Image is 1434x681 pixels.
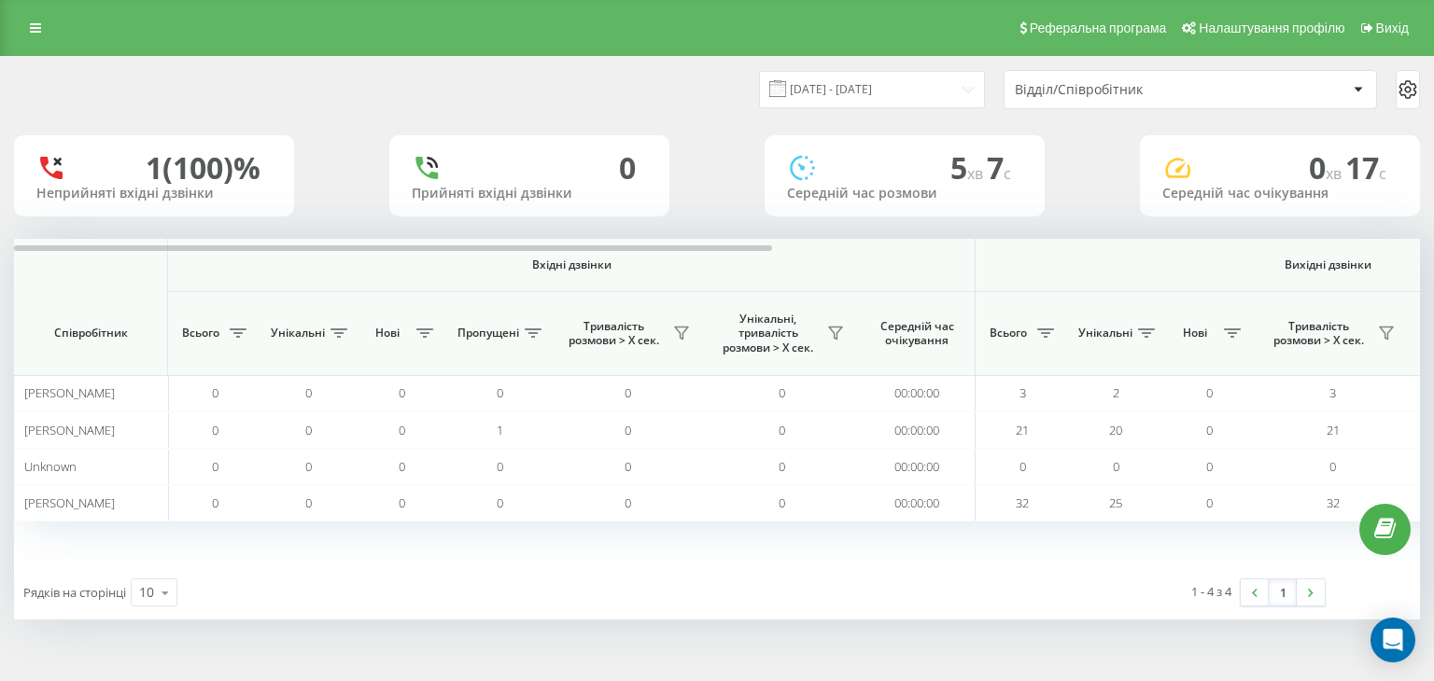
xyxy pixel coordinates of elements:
span: 0 [779,494,785,511]
span: 0 [779,422,785,438]
div: Середній час розмови [787,186,1022,202]
div: 1 (100)% [146,150,260,186]
div: Неприйняті вхідні дзвінки [36,186,272,202]
span: 0 [1309,147,1345,188]
span: 0 [497,384,503,401]
div: Прийняті вхідні дзвінки [412,186,647,202]
span: хв [967,163,987,184]
span: 0 [1329,458,1336,475]
span: 0 [1206,384,1213,401]
span: 0 [1206,422,1213,438]
span: 0 [1206,494,1213,511]
span: хв [1326,163,1345,184]
span: 25 [1109,494,1122,511]
span: 0 [212,458,218,475]
span: Унікальні [271,326,325,340]
span: 32 [1016,494,1029,511]
span: 7 [987,147,1011,188]
span: Вихід [1376,21,1409,35]
span: 0 [1206,458,1213,475]
span: Середній час очікування [873,319,961,348]
span: 0 [399,458,405,475]
span: Тривалість розмови > Х сек. [560,319,668,348]
span: [PERSON_NAME] [24,494,115,511]
span: 5 [950,147,987,188]
td: 00:00:00 [859,449,976,485]
span: Налаштування профілю [1199,21,1344,35]
span: 0 [399,384,405,401]
span: Всього [177,326,224,340]
span: 2 [1113,384,1119,401]
span: 0 [1019,458,1026,475]
span: 0 [625,494,631,511]
span: 1 [497,422,503,438]
div: Середній час очікування [1162,186,1398,202]
span: 0 [1113,458,1119,475]
span: Нові [364,326,411,340]
span: 0 [497,458,503,475]
span: 0 [625,422,631,438]
span: Нові [1172,326,1218,340]
span: Пропущені [457,326,519,340]
span: 32 [1327,494,1340,511]
span: 0 [212,494,218,511]
span: Унікальні, тривалість розмови > Х сек. [714,312,822,355]
span: 0 [779,458,785,475]
span: c [1379,163,1386,184]
span: Unknown [24,458,77,475]
a: 1 [1269,579,1297,605]
span: 0 [779,384,785,401]
span: 0 [625,458,631,475]
span: 0 [212,422,218,438]
span: c [1004,163,1011,184]
span: Вхідні дзвінки [217,257,926,272]
span: 21 [1327,422,1340,438]
span: [PERSON_NAME] [24,384,115,401]
div: Open Intercom Messenger [1371,618,1415,662]
span: 3 [1329,384,1336,401]
span: 21 [1016,422,1029,438]
span: Унікальні [1078,326,1132,340]
div: Відділ/Співробітник [1015,82,1238,98]
span: Реферальна програма [1030,21,1167,35]
span: [PERSON_NAME] [24,422,115,438]
span: 0 [305,458,312,475]
span: 0 [399,422,405,438]
span: 0 [305,494,312,511]
span: 0 [399,494,405,511]
div: 10 [139,583,154,602]
span: Тривалість розмови > Х сек. [1265,319,1372,348]
span: 0 [305,384,312,401]
div: 0 [619,150,636,186]
span: 0 [305,422,312,438]
span: 17 [1345,147,1386,188]
span: 20 [1109,422,1122,438]
span: 0 [497,494,503,511]
span: 3 [1019,384,1026,401]
span: Співробітник [30,326,151,340]
span: Рядків на сторінці [23,584,126,601]
td: 00:00:00 [859,411,976,448]
span: Всього [985,326,1032,340]
span: 0 [212,384,218,401]
td: 00:00:00 [859,485,976,521]
td: 00:00:00 [859,375,976,411]
div: 1 - 4 з 4 [1191,582,1231,601]
span: 0 [625,384,631,401]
